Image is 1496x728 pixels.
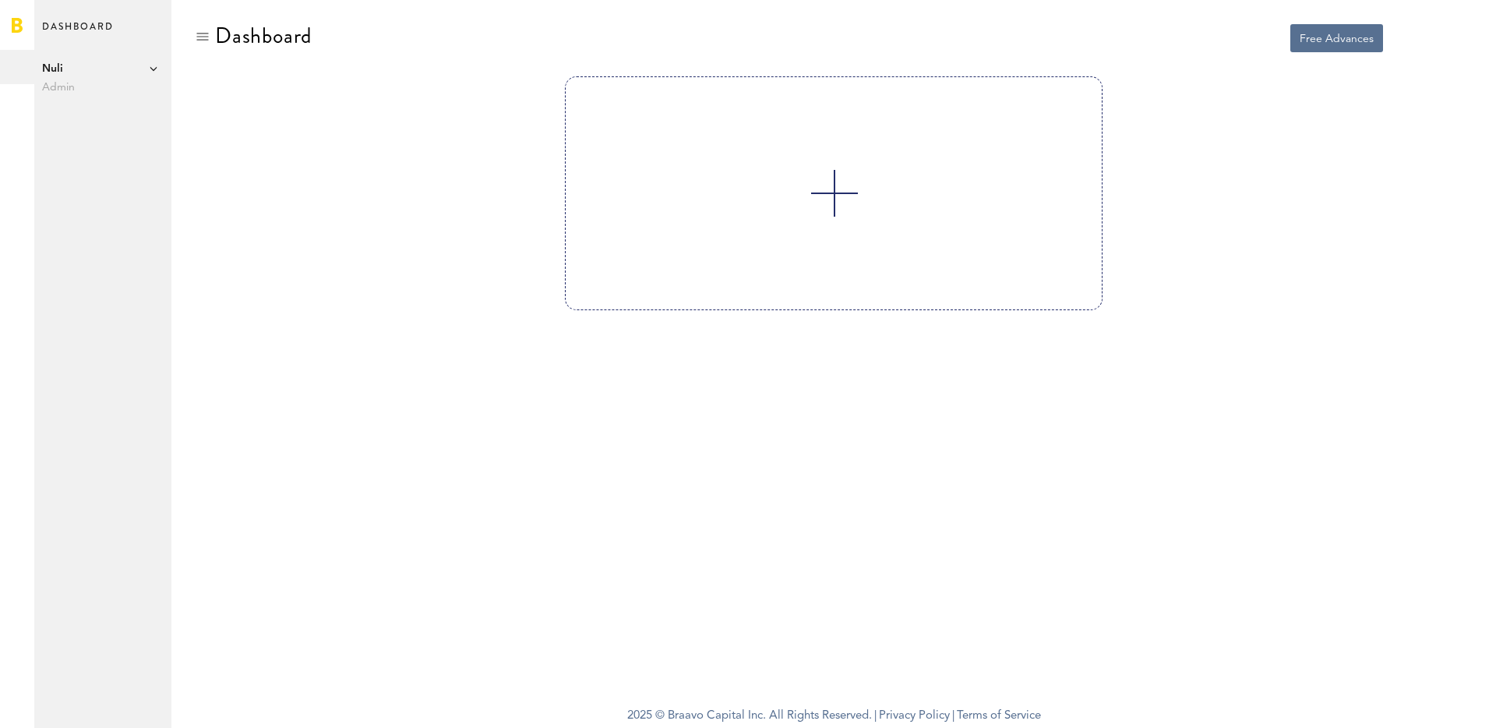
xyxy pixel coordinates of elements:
[42,17,114,50] span: Dashboard
[879,710,950,722] a: Privacy Policy
[1399,681,1480,720] iframe: 開啟您可用於找到更多資訊的 Widget
[627,705,872,728] span: 2025 © Braavo Capital Inc. All Rights Reserved.
[42,59,164,78] span: Nuli
[957,710,1041,722] a: Terms of Service
[215,23,312,48] div: Dashboard
[42,78,164,97] span: Admin
[1290,24,1383,52] button: Free Advances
